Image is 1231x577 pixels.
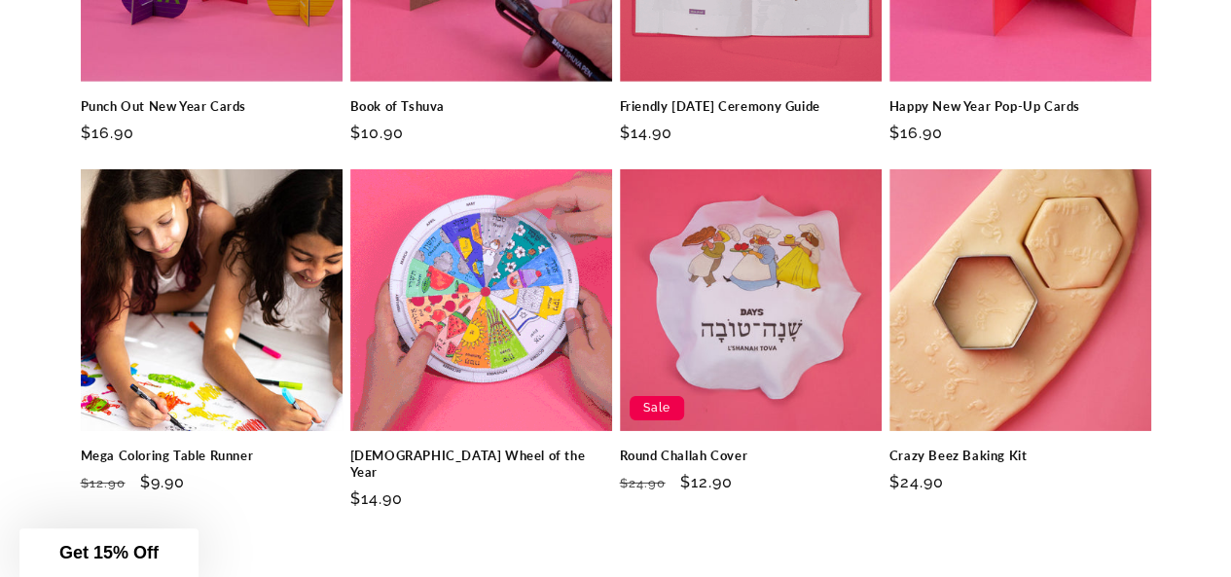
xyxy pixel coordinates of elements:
a: Friendly [DATE] Ceremony Guide [620,98,882,115]
a: Book of Tshuva [350,98,612,115]
a: Round Challah Cover [620,448,882,464]
a: Happy New Year Pop-Up Cards [889,98,1151,115]
span: Get 15% Off [59,543,159,562]
div: Get 15% Off [19,528,199,577]
a: Mega Coloring Table Runner [81,448,343,464]
a: Punch Out New Year Cards [81,98,343,115]
a: Crazy Beez Baking Kit [889,448,1151,464]
a: [DEMOGRAPHIC_DATA] Wheel of the Year [350,448,612,481]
